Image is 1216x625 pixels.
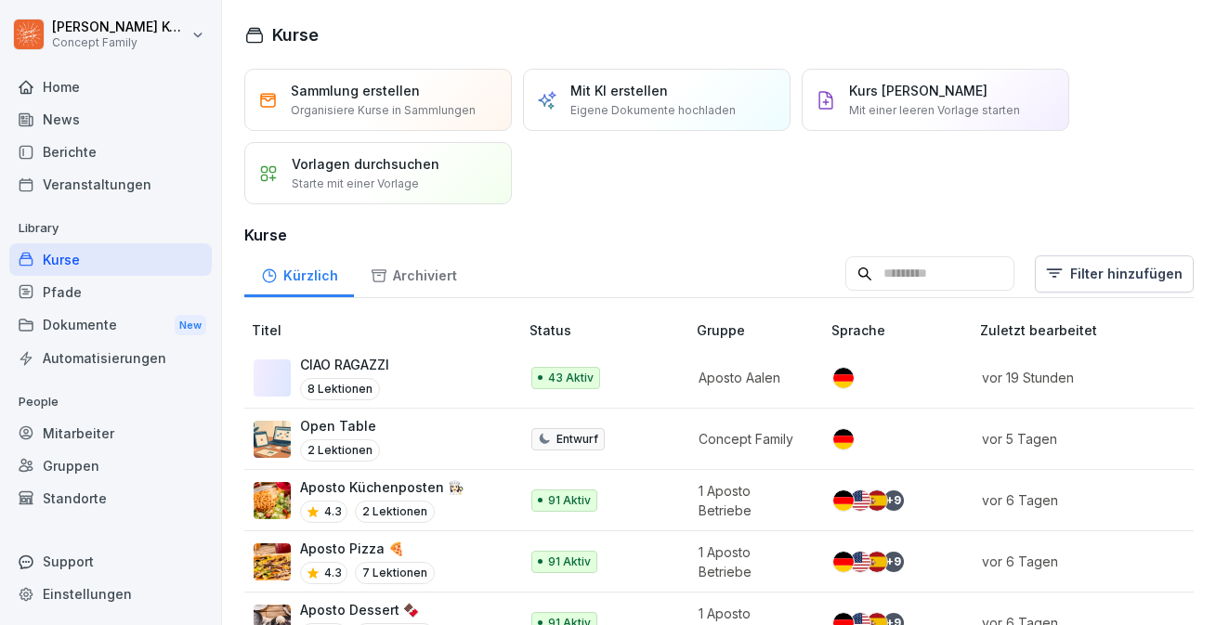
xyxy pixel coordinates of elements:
[548,553,591,570] p: 91 Aktiv
[1035,255,1194,293] button: Filter hinzufügen
[699,481,802,520] p: 1 Aposto Betriebe
[9,578,212,610] a: Einstellungen
[833,552,854,572] img: de.svg
[9,482,212,514] a: Standorte
[982,490,1171,510] p: vor 6 Tagen
[244,224,1194,246] h3: Kurse
[699,542,802,581] p: 1 Aposto Betriebe
[300,378,380,400] p: 8 Lektionen
[548,370,594,386] p: 43 Aktiv
[324,503,342,520] p: 4.3
[9,243,212,276] a: Kurse
[570,81,668,100] p: Mit KI erstellen
[9,214,212,243] p: Library
[982,552,1171,571] p: vor 6 Tagen
[52,36,188,49] p: Concept Family
[300,600,435,619] p: Aposto Dessert 🍫
[980,320,1194,340] p: Zuletzt bearbeitet
[300,416,380,436] p: Open Table
[9,136,212,168] a: Berichte
[849,81,987,100] p: Kurs [PERSON_NAME]
[9,417,212,449] a: Mitarbeiter
[254,543,291,580] img: zdf6t78pvavi3ul80ru0toxn.png
[867,490,887,511] img: es.svg
[291,81,420,100] p: Sammlung erstellen
[291,102,476,119] p: Organisiere Kurse in Sammlungen
[272,22,319,47] h1: Kurse
[883,552,904,572] div: + 9
[244,250,354,297] a: Kürzlich
[556,431,598,448] p: Entwurf
[849,102,1020,119] p: Mit einer leeren Vorlage starten
[530,320,689,340] p: Status
[9,308,212,343] a: DokumenteNew
[175,315,206,336] div: New
[699,429,802,449] p: Concept Family
[300,477,464,497] p: Aposto Küchenposten 👩🏻‍🍳
[292,154,439,174] p: Vorlagen durchsuchen
[9,276,212,308] a: Pfade
[52,20,188,35] p: [PERSON_NAME] Komarov
[300,539,435,558] p: Aposto Pizza 🍕
[300,355,389,374] p: CIAO RAGAZZI
[292,176,419,192] p: Starte mit einer Vorlage
[254,482,291,519] img: ecowexwi71w3cb2kgh26fc24.png
[697,320,824,340] p: Gruppe
[9,103,212,136] a: News
[833,429,854,449] img: de.svg
[850,490,870,511] img: us.svg
[867,552,887,572] img: es.svg
[9,168,212,201] a: Veranstaltungen
[850,552,870,572] img: us.svg
[699,368,802,387] p: Aposto Aalen
[9,449,212,482] a: Gruppen
[354,250,473,297] a: Archiviert
[982,368,1171,387] p: vor 19 Stunden
[982,429,1171,449] p: vor 5 Tagen
[833,368,854,388] img: de.svg
[831,320,973,340] p: Sprache
[9,308,212,343] div: Dokumente
[9,71,212,103] a: Home
[324,565,342,581] p: 4.3
[548,492,591,509] p: 91 Aktiv
[9,387,212,417] p: People
[355,562,435,584] p: 7 Lektionen
[9,545,212,578] div: Support
[254,421,291,458] img: y7ect1993qk6akvzeqos38v8.png
[833,490,854,511] img: de.svg
[355,501,435,523] p: 2 Lektionen
[252,320,522,340] p: Titel
[300,439,380,462] p: 2 Lektionen
[9,342,212,374] a: Automatisierungen
[883,490,904,511] div: + 9
[570,102,736,119] p: Eigene Dokumente hochladen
